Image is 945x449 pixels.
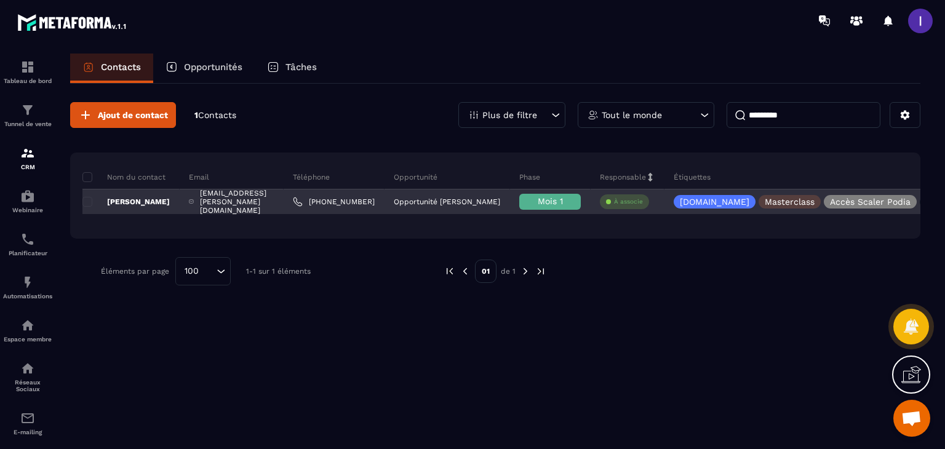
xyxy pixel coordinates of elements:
img: prev [444,266,455,277]
p: Accès Scaler Podia [830,197,911,206]
p: 1-1 sur 1 éléments [246,267,311,276]
img: next [520,266,531,277]
p: Responsable [600,172,646,182]
p: Webinaire [3,207,52,213]
p: Tâches [285,62,317,73]
p: 1 [194,109,236,121]
p: de 1 [501,266,516,276]
a: formationformationCRM [3,137,52,180]
p: 01 [475,260,496,283]
p: [PERSON_NAME] [82,197,170,207]
p: Opportunité [394,172,437,182]
p: Réseaux Sociaux [3,379,52,392]
p: Automatisations [3,293,52,300]
span: Mois 1 [538,196,563,206]
img: formation [20,103,35,117]
p: Espace membre [3,336,52,343]
p: Tableau de bord [3,77,52,84]
img: next [535,266,546,277]
img: prev [460,266,471,277]
p: Éléments par page [101,267,169,276]
a: formationformationTableau de bord [3,50,52,93]
p: Planificateur [3,250,52,256]
p: Étiquettes [674,172,711,182]
span: Contacts [198,110,236,120]
p: À associe [614,197,643,206]
a: social-networksocial-networkRéseaux Sociaux [3,352,52,402]
p: Tunnel de vente [3,121,52,127]
img: automations [20,189,35,204]
p: Phase [519,172,540,182]
a: Opportunités [153,54,255,83]
input: Search for option [203,264,213,278]
a: Ouvrir le chat [893,400,930,437]
p: [DOMAIN_NAME] [680,197,749,206]
p: Plus de filtre [482,111,537,119]
p: Opportunités [184,62,242,73]
p: Opportunité [PERSON_NAME] [394,197,500,206]
img: formation [20,146,35,161]
img: formation [20,60,35,74]
a: Tâches [255,54,329,83]
img: automations [20,275,35,290]
a: schedulerschedulerPlanificateur [3,223,52,266]
a: emailemailE-mailing [3,402,52,445]
span: 100 [180,264,203,278]
p: Tout le monde [602,111,662,119]
p: Nom du contact [82,172,165,182]
p: Email [189,172,209,182]
button: Ajout de contact [70,102,176,128]
img: social-network [20,361,35,376]
a: automationsautomationsEspace membre [3,309,52,352]
a: [PHONE_NUMBER] [293,197,375,207]
p: +3 [920,196,936,209]
img: automations [20,318,35,333]
p: Masterclass [765,197,815,206]
img: logo [17,11,128,33]
span: Ajout de contact [98,109,168,121]
div: Search for option [175,257,231,285]
a: Contacts [70,54,153,83]
p: Téléphone [293,172,330,182]
img: scheduler [20,232,35,247]
p: E-mailing [3,429,52,435]
a: automationsautomationsAutomatisations [3,266,52,309]
a: formationformationTunnel de vente [3,93,52,137]
a: automationsautomationsWebinaire [3,180,52,223]
p: Contacts [101,62,141,73]
p: CRM [3,164,52,170]
img: email [20,411,35,426]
